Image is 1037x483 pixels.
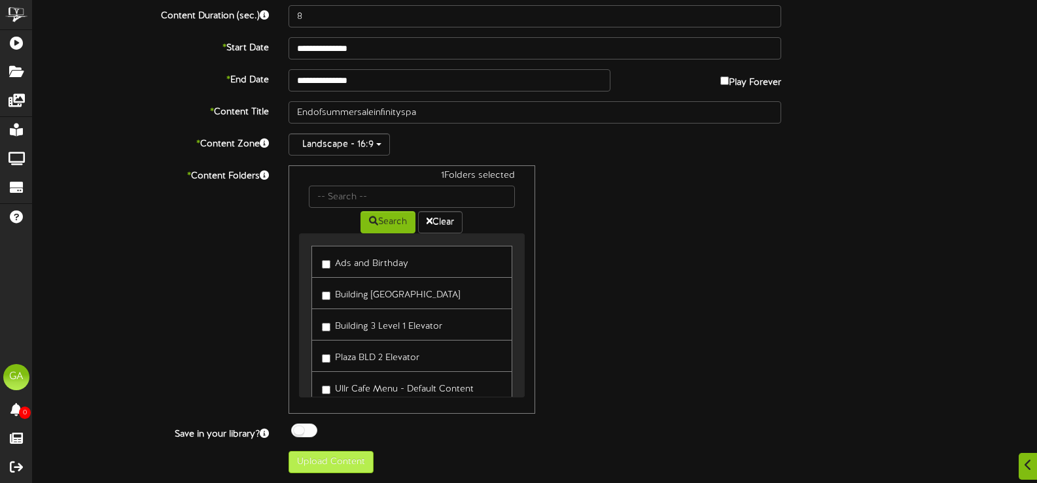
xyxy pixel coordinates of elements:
label: Content Folders [23,165,279,183]
input: Play Forever [720,76,729,85]
label: Start Date [23,37,279,55]
input: Plaza BLD 2 Elevator [322,354,330,363]
label: Play Forever [720,69,781,90]
div: 1 Folders selected [299,169,524,186]
input: Ullr Cafe Menu - Default Content Folder [322,386,330,394]
button: Upload Content [289,451,374,473]
button: Clear [418,211,463,233]
label: Content Title [23,101,279,119]
input: Building 3 Level 1 Elevator [322,323,330,331]
label: Ullr Cafe Menu - Default Content Folder [322,378,501,409]
label: Ads and Birthday [322,253,408,271]
div: GA [3,364,29,390]
span: 0 [19,407,31,419]
input: Building [GEOGRAPHIC_DATA] [322,291,330,300]
input: Ads and Birthday [322,260,330,269]
label: Content Duration (sec.) [23,5,279,23]
label: End Date [23,69,279,87]
button: Landscape - 16:9 [289,133,390,156]
label: Content Zone [23,133,279,151]
label: Save in your library? [23,424,279,441]
label: Building 3 Level 1 Elevator [322,316,442,333]
input: Title of this Content [289,101,781,124]
button: Search [360,211,415,233]
input: -- Search -- [309,186,514,208]
label: Building [GEOGRAPHIC_DATA] [322,284,460,302]
label: Plaza BLD 2 Elevator [322,347,419,365]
